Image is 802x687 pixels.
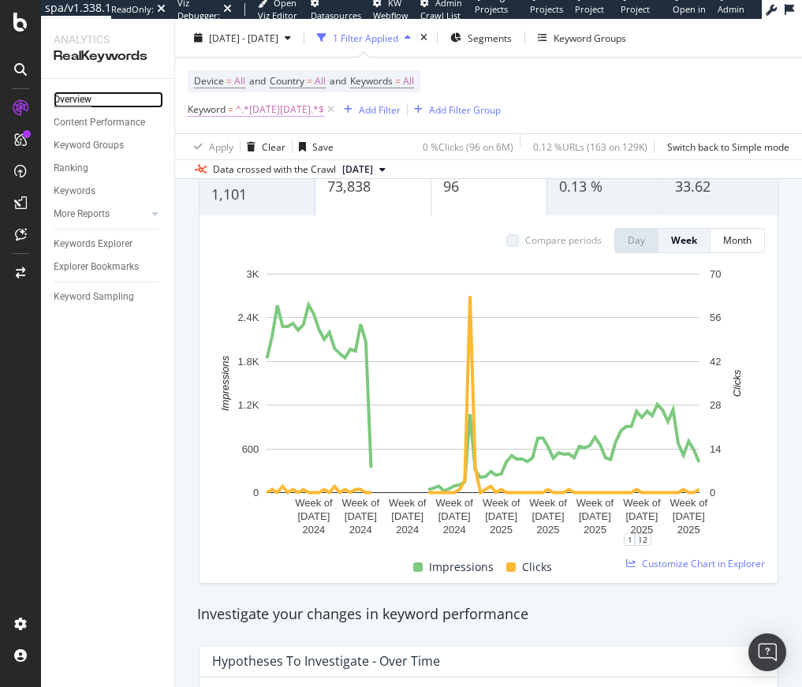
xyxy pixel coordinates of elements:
[54,47,162,65] div: RealKeywords
[228,103,233,116] span: =
[485,510,517,522] text: [DATE]
[529,497,567,509] text: Week of
[54,206,110,222] div: More Reports
[54,91,91,108] div: Overview
[350,74,393,88] span: Keywords
[710,443,721,455] text: 14
[435,497,473,509] text: Week of
[623,497,661,509] text: Week of
[630,524,653,536] text: 2025
[532,25,632,50] button: Keyword Groups
[54,236,132,252] div: Keywords Explorer
[408,100,501,119] button: Add Filter Group
[417,30,431,46] div: times
[579,510,611,522] text: [DATE]
[213,162,336,177] div: Data crossed with the Crawl
[209,31,278,44] span: [DATE] - [DATE]
[423,140,513,153] div: 0 % Clicks ( 96 on 6M )
[241,134,285,159] button: Clear
[658,228,711,253] button: Week
[54,137,124,154] div: Keyword Groups
[242,443,259,455] text: 600
[211,185,247,203] span: 1,101
[327,177,371,196] span: 73,838
[444,25,518,50] button: Segments
[429,558,494,577] span: Impressions
[621,3,653,28] span: Project Settings
[219,355,231,411] text: Impressions
[634,533,647,546] div: 1
[530,3,563,28] span: Projects List
[54,160,163,177] a: Ranking
[711,228,765,253] button: Month
[307,74,312,88] span: =
[625,510,658,522] text: [DATE]
[342,497,380,509] text: Week of
[297,510,330,522] text: [DATE]
[54,289,163,305] a: Keyword Sampling
[54,114,163,131] a: Content Performance
[212,653,440,669] div: Hypotheses to Investigate - Over Time
[533,140,647,153] div: 0.12 % URLs ( 163 on 129K )
[262,140,285,153] div: Clear
[624,533,636,546] div: 1
[338,100,401,119] button: Add Filter
[614,228,658,253] button: Day
[522,558,552,577] span: Clicks
[212,266,753,540] svg: A chart.
[429,103,501,116] div: Add Filter Group
[249,74,266,88] span: and
[194,74,224,88] span: Device
[54,259,139,275] div: Explorer Bookmarks
[54,236,163,252] a: Keywords Explorer
[209,140,233,153] div: Apply
[642,557,765,570] span: Customize Chart in Explorer
[532,510,565,522] text: [DATE]
[238,312,259,323] text: 2.4K
[311,9,361,21] span: Datasources
[710,487,715,498] text: 0
[576,497,614,509] text: Week of
[670,497,708,509] text: Week of
[54,289,134,305] div: Keyword Sampling
[246,268,259,280] text: 3K
[537,524,560,536] text: 2025
[675,177,711,196] span: 33.62
[315,70,326,92] span: All
[468,31,512,44] span: Segments
[710,312,721,323] text: 56
[54,206,147,222] a: More Reports
[302,524,325,536] text: 2024
[236,99,324,121] span: ^.*[DATE][DATE].*$
[718,3,744,28] span: Admin Page
[443,524,466,536] text: 2024
[234,70,245,92] span: All
[54,114,145,131] div: Content Performance
[395,74,401,88] span: =
[677,524,700,536] text: 2025
[345,510,377,522] text: [DATE]
[238,356,259,368] text: 1.8K
[312,140,334,153] div: Save
[628,233,645,247] div: Day
[349,524,372,536] text: 2024
[293,134,334,159] button: Save
[238,399,259,411] text: 1.2K
[54,137,163,154] a: Keyword Groups
[575,3,604,28] span: Project Page
[626,557,765,570] a: Customize Chart in Explorer
[639,533,651,546] div: 2
[54,91,163,108] a: Overview
[359,103,401,116] div: Add Filter
[389,497,427,509] text: Week of
[438,510,471,522] text: [DATE]
[311,25,417,50] button: 1 Filter Applied
[671,233,697,247] div: Week
[673,3,706,28] span: Open in dev
[188,134,233,159] button: Apply
[584,524,606,536] text: 2025
[396,524,419,536] text: 2024
[667,140,789,153] div: Switch back to Simple mode
[490,524,513,536] text: 2025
